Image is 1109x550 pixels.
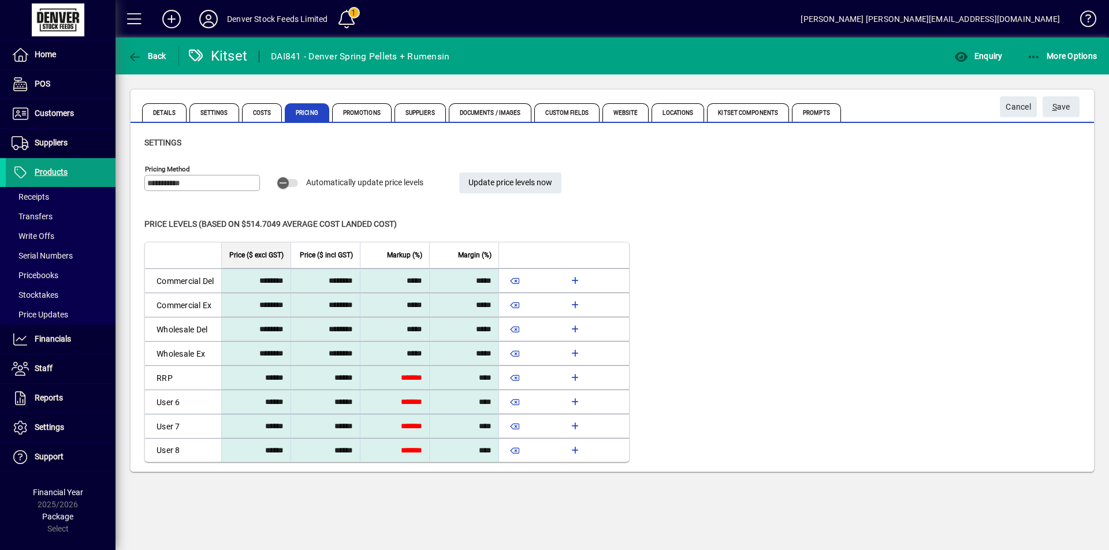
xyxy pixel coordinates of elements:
div: Kitset [188,47,248,65]
span: POS [35,79,50,88]
td: Commercial Del [145,268,221,293]
span: Pricebooks [12,271,58,280]
span: Reports [35,393,63,402]
div: DAI841 - Denver Spring Pellets + Rumensin [271,47,449,66]
span: Level [157,249,172,261]
span: Settings [144,138,181,147]
td: Wholesale Del [145,317,221,341]
a: Settings [6,413,116,442]
a: Staff [6,354,116,383]
span: Package [42,512,73,521]
button: Back [125,46,169,66]
span: Markup (%) [387,249,422,261]
span: Serial Numbers [12,251,73,260]
span: Settings [189,103,239,122]
span: Price ($ incl GST) [300,249,353,261]
span: Enquiry [954,51,1002,61]
span: Stocktakes [12,290,58,300]
a: Customers [6,99,116,128]
span: Costs [242,103,282,122]
td: User 8 [145,438,221,462]
span: Details [142,103,187,122]
a: Pricebooks [6,265,116,285]
button: Save [1043,96,1080,117]
td: User 6 [145,390,221,414]
span: Transfers [12,212,53,221]
button: Update price levels now [459,173,561,193]
a: Reports [6,384,116,413]
a: Serial Numbers [6,246,116,265]
span: Back [128,51,166,61]
span: Pricing [285,103,329,122]
mat-label: Pricing method [145,165,190,173]
button: Enquiry [951,46,1005,66]
span: Price Updates [12,310,68,319]
a: Price Updates [6,305,116,324]
span: Locations [652,103,704,122]
span: Kitset Components [707,103,789,122]
span: Price levels (based on $514.7049 Average cost landed cost) [144,219,397,229]
span: Financial Year [33,488,83,497]
span: More Options [1027,51,1097,61]
span: Margin (%) [458,249,492,261]
span: Promotions [332,103,392,122]
a: Support [6,443,116,472]
div: [PERSON_NAME] [PERSON_NAME][EMAIL_ADDRESS][DOMAIN_NAME] [801,10,1060,28]
span: Financials [35,334,71,343]
span: Prompts [792,103,841,122]
td: Commercial Ex [145,293,221,317]
a: Home [6,40,116,69]
span: Suppliers [395,103,446,122]
span: S [1052,102,1057,111]
td: Wholesale Ex [145,341,221,365]
span: Settings [35,422,64,432]
app-page-header-button: Back [116,46,179,66]
span: Support [35,452,64,461]
a: Transfers [6,207,116,226]
button: More Options [1024,46,1100,66]
span: Documents / Images [449,103,532,122]
span: Suppliers [35,138,68,147]
span: Receipts [12,192,49,201]
span: ave [1052,98,1070,117]
td: User 7 [145,414,221,438]
span: Automatically update price levels [306,178,423,187]
span: Customers [35,108,74,118]
span: Products [35,167,68,177]
a: Knowledge Base [1071,2,1095,40]
span: Update price levels now [468,173,552,192]
div: Denver Stock Feeds Limited [227,10,328,28]
button: Cancel [1000,96,1037,117]
a: Stocktakes [6,285,116,305]
a: Suppliers [6,129,116,158]
button: Profile [190,9,227,29]
a: Write Offs [6,226,116,246]
span: Cancel [1006,98,1031,117]
a: Receipts [6,187,116,207]
button: Add [153,9,190,29]
a: POS [6,70,116,99]
span: Staff [35,364,53,373]
td: RRP [145,365,221,390]
span: Custom Fields [534,103,599,122]
a: Financials [6,325,116,354]
span: Write Offs [12,231,54,241]
span: Website [602,103,649,122]
span: Home [35,50,56,59]
span: Price ($ excl GST) [229,249,284,261]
